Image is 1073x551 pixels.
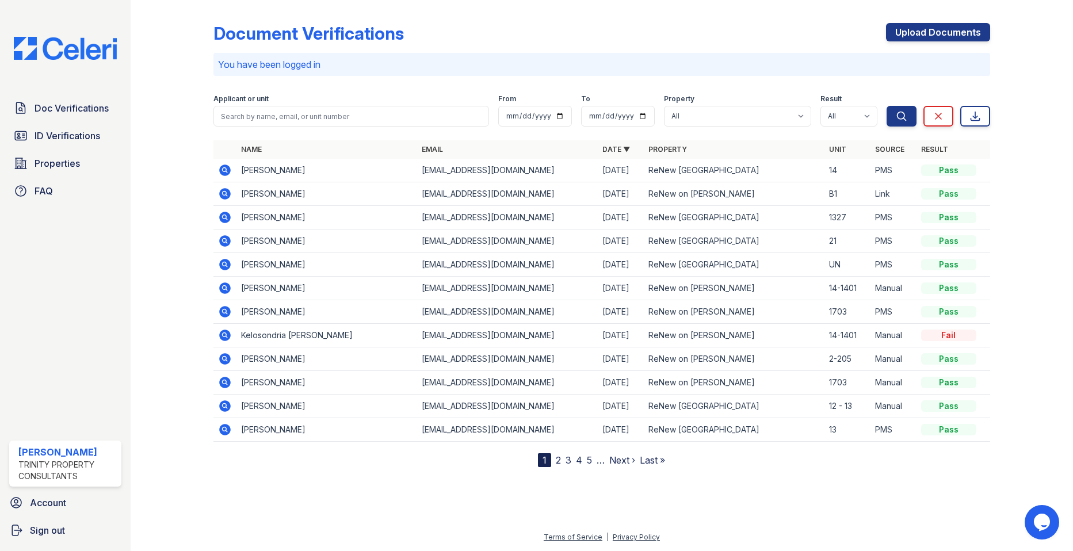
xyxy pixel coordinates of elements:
td: ReNew on [PERSON_NAME] [644,182,824,206]
a: 2 [556,454,561,466]
td: [PERSON_NAME] [236,418,417,442]
a: Terms of Service [544,533,602,541]
span: ID Verifications [35,129,100,143]
a: Upload Documents [886,23,990,41]
a: Date ▼ [602,145,630,154]
p: You have been logged in [218,58,985,71]
span: Properties [35,156,80,170]
td: ReNew [GEOGRAPHIC_DATA] [644,418,824,442]
div: 1 [538,453,551,467]
a: Last » [640,454,665,466]
td: [PERSON_NAME] [236,347,417,371]
a: Name [241,145,262,154]
button: Sign out [5,519,126,542]
div: Pass [921,282,976,294]
td: [EMAIL_ADDRESS][DOMAIN_NAME] [417,371,598,395]
td: PMS [870,253,917,277]
span: … [597,453,605,467]
td: PMS [870,229,917,253]
td: ReNew on [PERSON_NAME] [644,347,824,371]
span: FAQ [35,184,53,198]
td: ReNew on [PERSON_NAME] [644,300,824,324]
a: 3 [566,454,571,466]
div: Pass [921,377,976,388]
td: ReNew on [PERSON_NAME] [644,324,824,347]
td: [PERSON_NAME] [236,300,417,324]
div: Document Verifications [213,23,404,44]
td: [PERSON_NAME] [236,182,417,206]
td: Manual [870,324,917,347]
a: 4 [576,454,582,466]
div: Pass [921,353,976,365]
div: [PERSON_NAME] [18,445,117,459]
td: ReNew [GEOGRAPHIC_DATA] [644,206,824,229]
div: Pass [921,400,976,412]
td: [DATE] [598,229,644,253]
input: Search by name, email, or unit number [213,106,488,127]
td: 14-1401 [824,324,870,347]
td: 12 - 13 [824,395,870,418]
td: 2-205 [824,347,870,371]
span: Doc Verifications [35,101,109,115]
td: [EMAIL_ADDRESS][DOMAIN_NAME] [417,253,598,277]
a: ID Verifications [9,124,121,147]
label: To [581,94,590,104]
td: Kelosondria [PERSON_NAME] [236,324,417,347]
td: PMS [870,300,917,324]
td: 1703 [824,300,870,324]
td: [DATE] [598,371,644,395]
td: [EMAIL_ADDRESS][DOMAIN_NAME] [417,277,598,300]
td: [DATE] [598,253,644,277]
td: [DATE] [598,182,644,206]
a: Result [921,145,948,154]
a: Property [648,145,687,154]
iframe: chat widget [1025,505,1061,539]
span: Account [30,496,66,510]
a: 5 [587,454,592,466]
div: Trinity Property Consultants [18,459,117,482]
td: [EMAIL_ADDRESS][DOMAIN_NAME] [417,395,598,418]
td: [EMAIL_ADDRESS][DOMAIN_NAME] [417,418,598,442]
td: Manual [870,371,917,395]
a: Source [875,145,904,154]
td: ReNew on [PERSON_NAME] [644,277,824,300]
td: B1 [824,182,870,206]
td: 1327 [824,206,870,229]
td: [DATE] [598,418,644,442]
div: Fail [921,330,976,341]
td: [DATE] [598,395,644,418]
td: [DATE] [598,300,644,324]
div: Pass [921,306,976,317]
td: [DATE] [598,277,644,300]
td: [EMAIL_ADDRESS][DOMAIN_NAME] [417,229,598,253]
td: PMS [870,418,917,442]
td: [EMAIL_ADDRESS][DOMAIN_NAME] [417,159,598,182]
td: [DATE] [598,324,644,347]
a: Account [5,491,126,514]
td: [PERSON_NAME] [236,395,417,418]
a: Email [422,145,443,154]
div: Pass [921,212,976,223]
div: | [606,533,609,541]
td: [DATE] [598,347,644,371]
label: Result [820,94,842,104]
a: FAQ [9,179,121,202]
td: [PERSON_NAME] [236,159,417,182]
td: 14-1401 [824,277,870,300]
td: PMS [870,159,917,182]
td: [EMAIL_ADDRESS][DOMAIN_NAME] [417,324,598,347]
td: Manual [870,277,917,300]
div: Pass [921,188,976,200]
td: [EMAIL_ADDRESS][DOMAIN_NAME] [417,182,598,206]
td: [PERSON_NAME] [236,371,417,395]
td: ReNew on [PERSON_NAME] [644,371,824,395]
a: Doc Verifications [9,97,121,120]
td: [DATE] [598,206,644,229]
td: [DATE] [598,159,644,182]
td: ReNew [GEOGRAPHIC_DATA] [644,229,824,253]
img: CE_Logo_Blue-a8612792a0a2168367f1c8372b55b34899dd931a85d93a1a3d3e32e68fde9ad4.png [5,37,126,60]
td: [PERSON_NAME] [236,253,417,277]
td: UN [824,253,870,277]
a: Privacy Policy [613,533,660,541]
label: Property [664,94,694,104]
